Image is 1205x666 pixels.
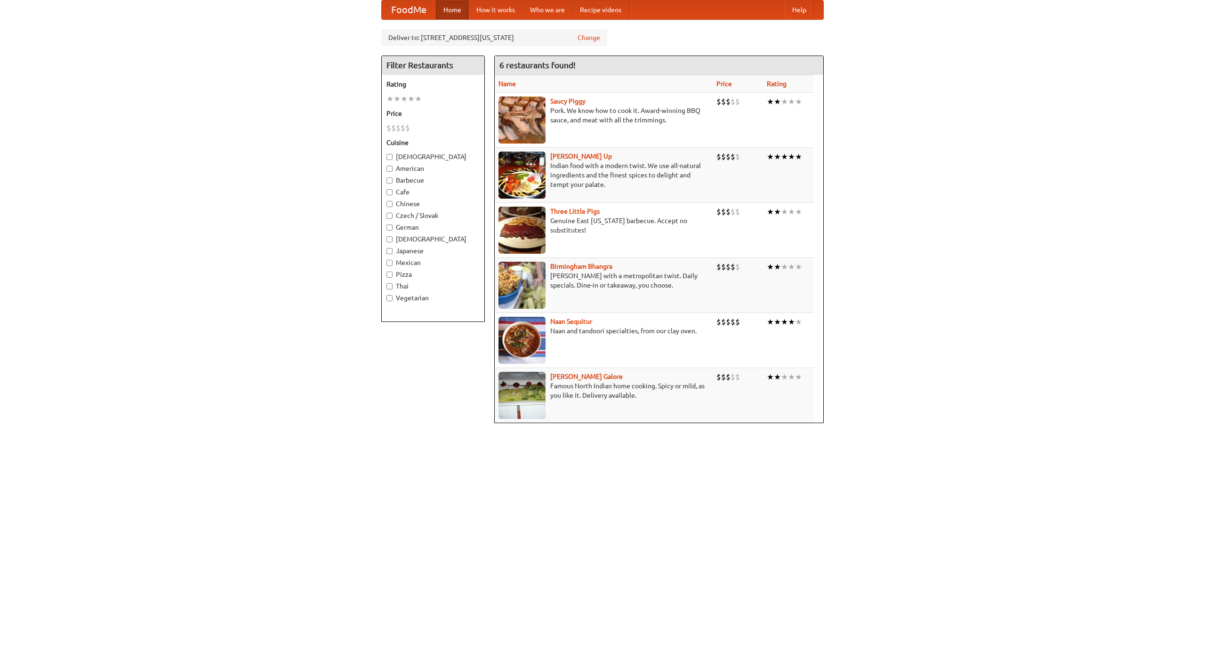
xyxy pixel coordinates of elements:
[550,263,612,270] b: Birmingham Bhangra
[386,201,393,207] input: Chinese
[731,207,735,217] li: $
[788,372,795,382] li: ★
[721,317,726,327] li: $
[774,317,781,327] li: ★
[721,372,726,382] li: $
[716,80,732,88] a: Price
[436,0,469,19] a: Home
[726,262,731,272] li: $
[781,372,788,382] li: ★
[386,176,480,185] label: Barbecue
[498,372,546,419] img: currygalore.jpg
[386,283,393,289] input: Thai
[774,207,781,217] li: ★
[731,372,735,382] li: $
[498,271,709,290] p: [PERSON_NAME] with a metropolitan twist. Daily specials. Dine-in or takeaway, you choose.
[781,152,788,162] li: ★
[795,317,802,327] li: ★
[781,96,788,107] li: ★
[498,106,709,125] p: Pork. We know how to cook it. Award-winning BBQ sauce, and meat with all the trimmings.
[795,207,802,217] li: ★
[386,293,480,303] label: Vegetarian
[386,154,393,160] input: [DEMOGRAPHIC_DATA]
[781,317,788,327] li: ★
[386,138,480,147] h5: Cuisine
[386,248,393,254] input: Japanese
[386,187,480,197] label: Cafe
[726,317,731,327] li: $
[386,258,480,267] label: Mexican
[572,0,629,19] a: Recipe videos
[716,152,721,162] li: $
[716,317,721,327] li: $
[550,152,612,160] a: [PERSON_NAME] Up
[394,94,401,104] li: ★
[381,29,607,46] div: Deliver to: [STREET_ADDRESS][US_STATE]
[382,0,436,19] a: FoodMe
[386,109,480,118] h5: Price
[386,166,393,172] input: American
[498,96,546,144] img: saucy.jpg
[498,207,546,254] img: littlepigs.jpg
[386,152,480,161] label: [DEMOGRAPHIC_DATA]
[726,372,731,382] li: $
[716,372,721,382] li: $
[386,123,391,133] li: $
[767,207,774,217] li: ★
[785,0,814,19] a: Help
[731,152,735,162] li: $
[735,96,740,107] li: $
[716,96,721,107] li: $
[726,207,731,217] li: $
[498,262,546,309] img: bhangra.jpg
[716,207,721,217] li: $
[386,225,393,231] input: German
[781,207,788,217] li: ★
[391,123,396,133] li: $
[386,270,480,279] label: Pizza
[469,0,522,19] a: How it works
[726,152,731,162] li: $
[774,262,781,272] li: ★
[721,207,726,217] li: $
[386,94,394,104] li: ★
[498,317,546,364] img: naansequitur.jpg
[781,262,788,272] li: ★
[731,317,735,327] li: $
[735,262,740,272] li: $
[731,96,735,107] li: $
[795,152,802,162] li: ★
[550,373,623,380] a: [PERSON_NAME] Galore
[386,211,480,220] label: Czech / Slovak
[386,295,393,301] input: Vegetarian
[415,94,422,104] li: ★
[767,372,774,382] li: ★
[726,96,731,107] li: $
[774,152,781,162] li: ★
[405,123,410,133] li: $
[386,177,393,184] input: Barbecue
[550,208,600,215] a: Three Little Pigs
[788,262,795,272] li: ★
[735,207,740,217] li: $
[396,123,401,133] li: $
[767,96,774,107] li: ★
[788,152,795,162] li: ★
[731,262,735,272] li: $
[498,326,709,336] p: Naan and tandoori specialties, from our clay oven.
[401,123,405,133] li: $
[795,96,802,107] li: ★
[386,199,480,209] label: Chinese
[401,94,408,104] li: ★
[382,56,484,75] h4: Filter Restaurants
[386,260,393,266] input: Mexican
[774,96,781,107] li: ★
[550,318,592,325] a: Naan Sequitur
[550,97,586,105] a: Saucy Piggy
[795,372,802,382] li: ★
[386,281,480,291] label: Thai
[498,381,709,400] p: Famous North Indian home cooking. Spicy or mild, as you like it. Delivery available.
